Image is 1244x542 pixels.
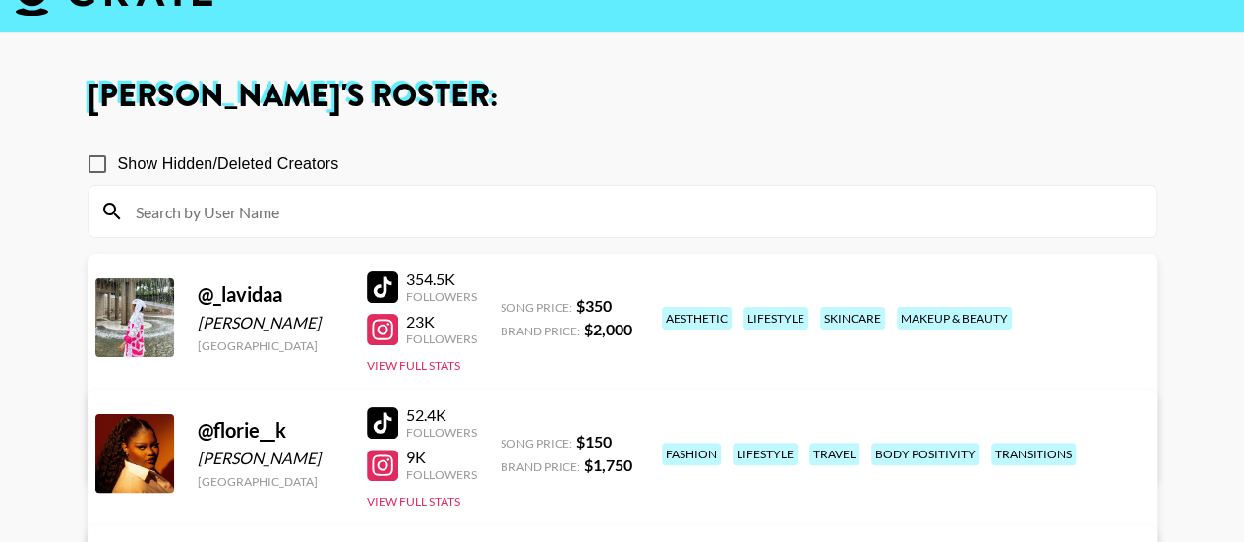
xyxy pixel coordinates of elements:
[501,436,572,451] span: Song Price:
[406,331,477,346] div: Followers
[820,307,885,330] div: skincare
[406,312,477,331] div: 23K
[198,282,343,307] div: @ _lavidaa
[198,474,343,489] div: [GEOGRAPHIC_DATA]
[118,152,339,176] span: Show Hidden/Deleted Creators
[662,443,721,465] div: fashion
[198,313,343,332] div: [PERSON_NAME]
[662,307,732,330] div: aesthetic
[871,443,979,465] div: body positivity
[88,81,1157,112] h1: [PERSON_NAME] 's Roster:
[367,358,460,373] button: View Full Stats
[124,196,1145,227] input: Search by User Name
[809,443,859,465] div: travel
[406,405,477,425] div: 52.4K
[198,338,343,353] div: [GEOGRAPHIC_DATA]
[576,432,612,451] strong: $ 150
[198,449,343,468] div: [PERSON_NAME]
[406,448,477,467] div: 9K
[501,459,580,474] span: Brand Price:
[406,289,477,304] div: Followers
[733,443,798,465] div: lifestyle
[584,455,632,474] strong: $ 1,750
[584,320,632,338] strong: $ 2,000
[576,296,612,315] strong: $ 350
[198,418,343,443] div: @ florie__k
[406,270,477,289] div: 354.5K
[406,467,477,482] div: Followers
[743,307,808,330] div: lifestyle
[406,425,477,440] div: Followers
[501,324,580,338] span: Brand Price:
[991,443,1076,465] div: transitions
[501,300,572,315] span: Song Price:
[897,307,1012,330] div: makeup & beauty
[367,494,460,509] button: View Full Stats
